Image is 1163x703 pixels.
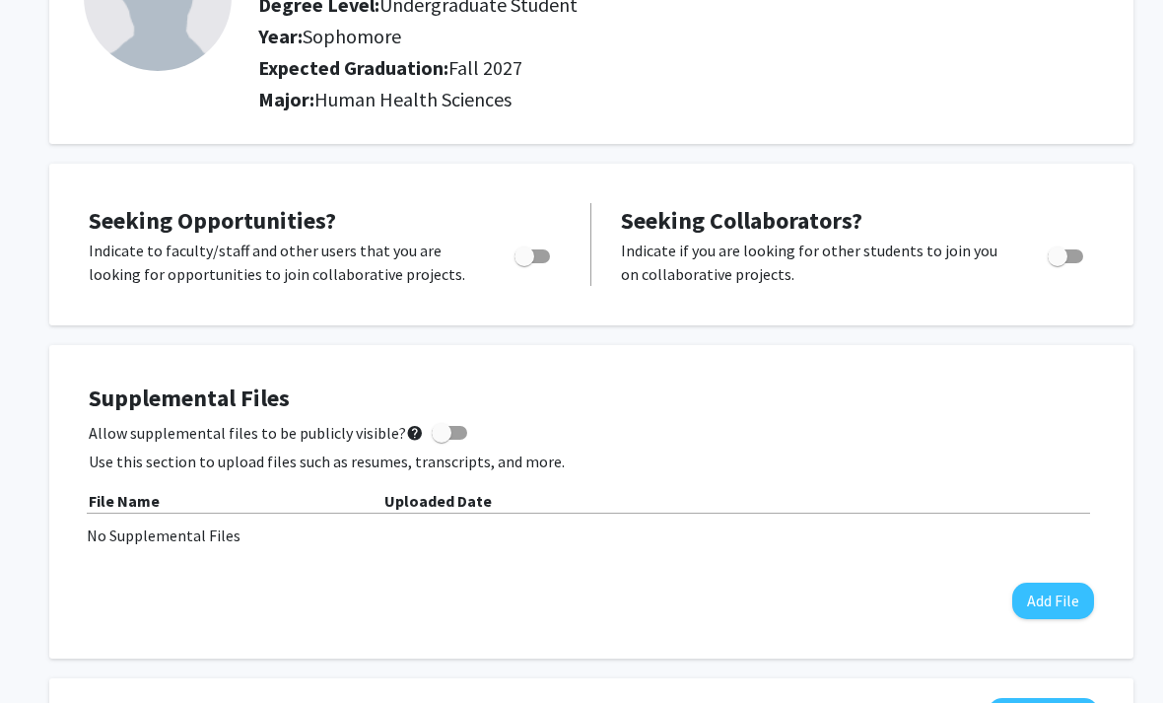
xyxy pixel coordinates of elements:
p: Use this section to upload files such as resumes, transcripts, and more. [89,450,1094,473]
mat-icon: help [406,421,424,445]
div: Toggle [507,239,561,268]
span: Seeking Collaborators? [621,205,862,236]
p: Indicate if you are looking for other students to join you on collaborative projects. [621,239,1010,286]
b: File Name [89,491,160,511]
span: Fall 2027 [448,55,522,80]
div: Toggle [1040,239,1094,268]
h2: Expected Graduation: [258,56,1044,80]
h4: Supplemental Files [89,385,1094,413]
b: Uploaded Date [384,491,492,511]
p: Indicate to faculty/staff and other users that you are looking for opportunities to join collabor... [89,239,477,286]
h2: Major: [258,88,1099,111]
h2: Year: [258,25,1044,48]
span: Sophomore [303,24,401,48]
button: Add File [1012,583,1094,619]
div: No Supplemental Files [87,524,1096,547]
iframe: Chat [15,614,84,688]
span: Seeking Opportunities? [89,205,336,236]
span: Allow supplemental files to be publicly visible? [89,421,424,445]
span: Human Health Sciences [314,87,512,111]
